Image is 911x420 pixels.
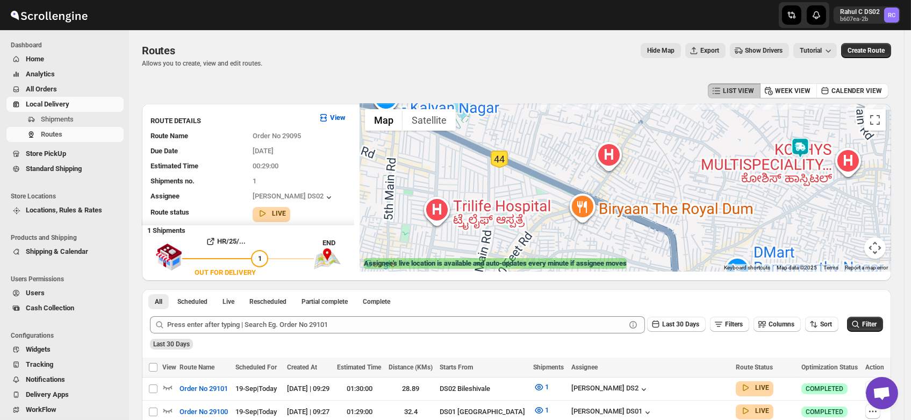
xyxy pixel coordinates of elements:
[6,112,124,127] button: Shipments
[26,405,56,414] span: WorkFlow
[287,364,317,371] span: Created At
[150,208,189,216] span: Route status
[153,340,190,348] span: Last 30 Days
[6,127,124,142] button: Routes
[337,364,381,371] span: Estimated Time
[440,407,527,417] div: DS01 [GEOGRAPHIC_DATA]
[11,192,124,201] span: Store Locations
[9,2,89,29] img: ScrollEngine
[710,317,749,332] button: Filters
[647,46,675,55] span: Hide Map
[180,383,228,394] span: Order No 29101
[364,258,627,269] label: Assignee's live location is available and auto-updates every minute if assignee moves
[180,364,214,371] span: Route Name
[806,408,843,416] span: COMPLETED
[6,203,124,218] button: Locations, Rules & Rates
[26,289,45,297] span: Users
[155,297,162,306] span: All
[571,364,598,371] span: Assignee
[26,360,53,368] span: Tracking
[253,192,334,203] button: [PERSON_NAME] DS02
[546,406,549,414] span: 1
[258,254,262,262] span: 1
[365,109,403,131] button: Show street map
[26,304,74,312] span: Cash Collection
[800,47,822,54] span: Tutorial
[820,321,832,328] span: Sort
[6,357,124,372] button: Tracking
[527,379,556,396] button: 1
[6,372,124,387] button: Notifications
[6,342,124,357] button: Widgets
[6,82,124,97] button: All Orders
[847,317,883,332] button: Filter
[26,100,69,108] span: Local Delivery
[527,402,556,419] button: 1
[840,16,880,23] p: b607ea-2b
[740,382,769,393] button: LIVE
[725,321,743,328] span: Filters
[834,6,900,24] button: User menu
[6,286,124,301] button: Users
[724,264,770,272] button: Keyboard shortcuts
[142,59,262,68] p: Allows you to create, view and edit routes.
[253,162,278,170] span: 00:29:00
[148,294,169,309] button: All routes
[302,297,348,306] span: Partial complete
[150,132,188,140] span: Route Name
[777,265,817,270] span: Map data ©2025
[150,116,310,126] h3: ROUTE DETAILS
[647,317,706,332] button: Last 30 Days
[287,383,331,394] div: [DATE] | 09:29
[314,248,341,269] img: trip_end.png
[11,41,124,49] span: Dashboard
[180,407,228,417] span: Order No 29100
[866,377,898,409] div: Open chat
[571,407,653,418] button: [PERSON_NAME] DS01
[142,44,175,57] span: Routes
[6,301,124,316] button: Cash Collection
[11,331,124,340] span: Configurations
[403,109,456,131] button: Show satellite imagery
[150,162,198,170] span: Estimated Time
[26,390,69,398] span: Delivery Apps
[708,83,761,98] button: LIST VIEW
[182,233,268,250] button: HR/25/...
[793,43,837,58] button: Tutorial
[389,364,433,371] span: Distance (KMs)
[195,267,256,278] div: OUT FOR DELIVERY
[389,407,434,417] div: 32.4
[337,407,382,417] div: 01:29:00
[26,55,44,63] span: Home
[760,83,817,98] button: WEEK VIEW
[257,208,286,219] button: LIVE
[700,46,719,55] span: Export
[312,109,352,126] button: View
[755,384,769,391] b: LIVE
[754,317,801,332] button: Columns
[571,384,649,395] button: [PERSON_NAME] DS2
[41,115,74,123] span: Shipments
[173,380,234,397] button: Order No 29101
[845,265,888,270] a: Report a map error
[322,238,354,248] div: END
[806,385,843,393] span: COMPLETED
[736,364,773,371] span: Route Status
[685,43,726,58] button: Export
[155,236,182,278] img: shop.svg
[6,387,124,402] button: Delivery Apps
[775,87,810,95] span: WEEK VIEW
[150,192,180,200] span: Assignee
[26,345,51,353] span: Widgets
[249,297,286,306] span: Rescheduled
[6,244,124,259] button: Shipping & Calendar
[26,150,66,158] span: Store PickUp
[730,43,789,58] button: Show Drivers
[888,12,895,19] text: RC
[26,247,88,255] span: Shipping & Calendar
[801,364,858,371] span: Optimization Status
[864,237,886,259] button: Map camera controls
[805,317,838,332] button: Sort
